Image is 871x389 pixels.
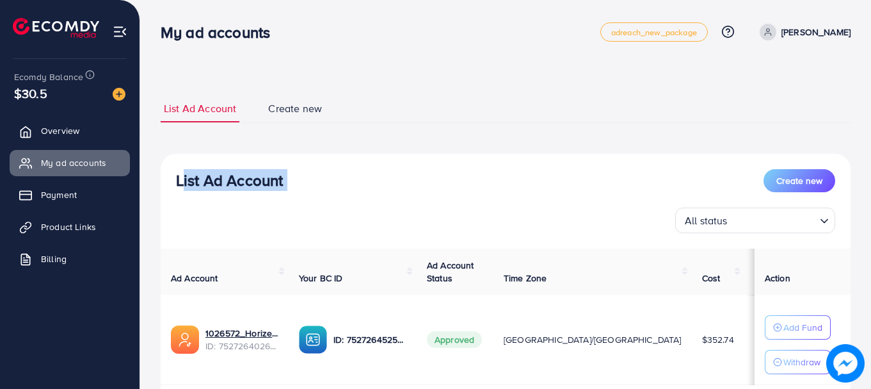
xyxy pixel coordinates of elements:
[41,220,96,233] span: Product Links
[504,333,682,346] span: [GEOGRAPHIC_DATA]/[GEOGRAPHIC_DATA]
[268,101,322,116] span: Create new
[333,332,406,347] p: ID: 7527264525683523602
[299,326,327,354] img: ic-ba-acc.ded83a64.svg
[13,18,99,38] img: logo
[427,331,482,348] span: Approved
[675,208,835,233] div: Search for option
[299,272,343,285] span: Your BC ID
[205,327,278,340] a: 1026572_Horizen Store_1752578018180
[113,88,125,101] img: image
[10,182,130,208] a: Payment
[765,350,831,374] button: Withdraw
[783,354,820,370] p: Withdraw
[826,344,865,383] img: image
[702,272,721,285] span: Cost
[765,272,790,285] span: Action
[161,23,280,42] h3: My ad accounts
[776,174,822,187] span: Create new
[755,24,851,40] a: [PERSON_NAME]
[10,214,130,240] a: Product Links
[702,333,734,346] span: $352.74
[10,150,130,176] a: My ad accounts
[765,315,831,340] button: Add Fund
[600,22,708,42] a: adreach_new_package
[783,320,822,335] p: Add Fund
[171,272,218,285] span: Ad Account
[164,101,236,116] span: List Ad Account
[427,259,474,285] span: Ad Account Status
[41,252,67,265] span: Billing
[171,326,199,354] img: ic-ads-acc.e4c84228.svg
[176,171,283,190] h3: List Ad Account
[41,124,79,137] span: Overview
[41,188,77,201] span: Payment
[504,272,547,285] span: Time Zone
[41,156,106,169] span: My ad accounts
[781,24,851,40] p: [PERSON_NAME]
[10,246,130,272] a: Billing
[10,118,130,144] a: Overview
[205,327,278,353] div: <span class='underline'>1026572_Horizen Store_1752578018180</span></br>7527264026565558290
[682,211,730,230] span: All status
[763,169,835,192] button: Create new
[113,24,127,39] img: menu
[611,28,697,37] span: adreach_new_package
[14,84,47,103] span: $30.5
[205,340,278,352] span: ID: 7527264026565558290
[731,209,815,230] input: Search for option
[14,70,83,83] span: Ecomdy Balance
